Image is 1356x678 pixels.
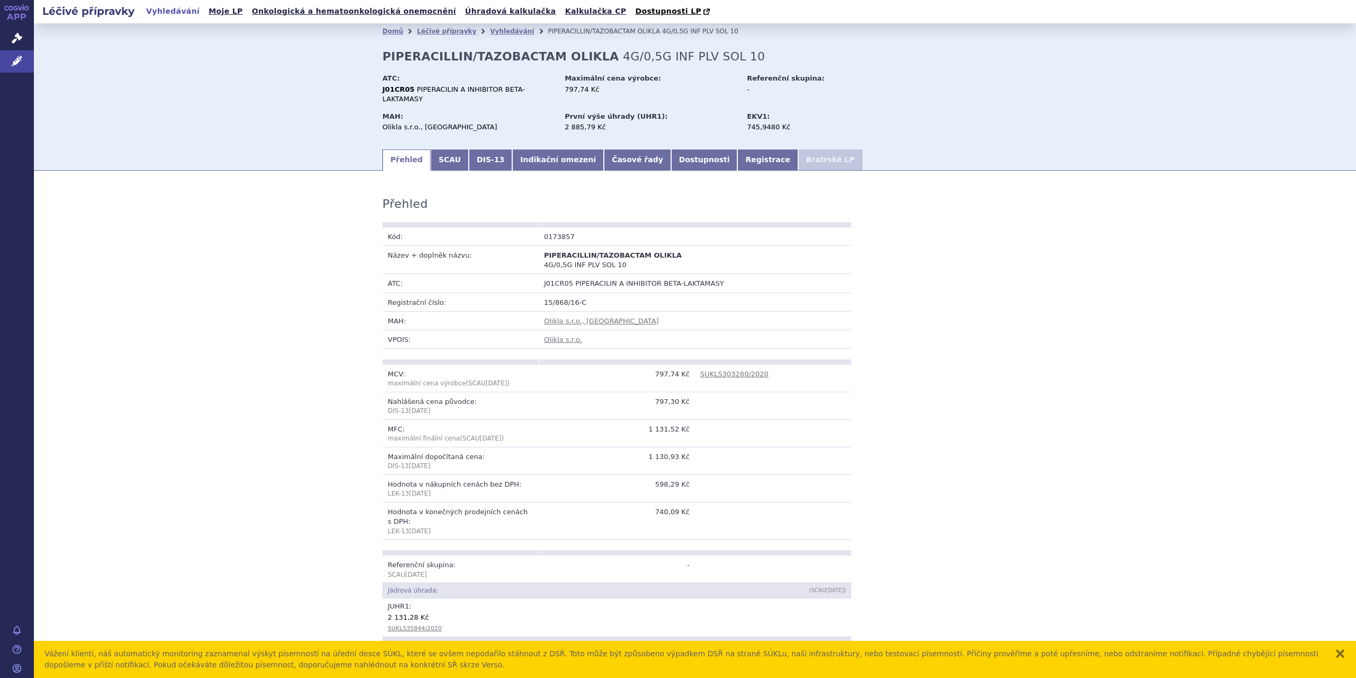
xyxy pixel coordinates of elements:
[382,583,695,598] td: Jádrová úhrada:
[388,527,533,536] p: LEK-13
[382,556,539,583] td: Referenční skupina:
[544,251,682,259] span: PIPERACILLIN/TAZOBACTAM OLIKLA
[382,85,525,103] span: PIPERACILIN A INHIBITOR BETA-LAKTAMASY
[635,7,701,15] span: Dostupnosti LP
[206,4,246,19] a: Moje LP
[405,571,427,578] span: [DATE]
[539,392,695,420] td: 797,30 Kč
[469,149,512,171] a: DIS-13
[382,637,695,653] td: Úhrada:
[512,149,604,171] a: Indikační omezení
[382,227,539,246] td: Kód:
[382,74,400,82] strong: ATC:
[548,28,660,35] span: PIPERACILLIN/TAZOBACTAM OLIKLA
[388,380,510,387] span: (SCAU )
[544,279,573,287] span: J01CR05
[539,293,851,311] td: 15/868/16-C
[565,122,737,132] div: 2 885,79 Kč
[417,28,476,35] a: Léčivé přípravky
[1335,648,1345,659] button: zavřít
[388,570,533,579] p: SCAU
[382,274,539,293] td: ATC:
[671,149,738,171] a: Dostupnosti
[382,475,539,503] td: Hodnota v nákupních cenách bez DPH:
[388,380,466,387] span: maximální cena výrobce
[409,490,431,497] span: [DATE]
[388,489,533,498] p: LEK-13
[462,4,559,19] a: Úhradová kalkulačka
[747,74,824,82] strong: Referenční skupina:
[382,85,415,93] strong: J01CR05
[490,28,534,35] a: Vyhledávání
[431,149,469,171] a: SCAU
[382,447,539,475] td: Maximální dopočítaná cena:
[409,462,431,470] span: [DATE]
[737,149,798,171] a: Registrace
[409,527,431,535] span: [DATE]
[604,149,671,171] a: Časové řady
[565,112,667,120] strong: První výše úhrady (UHR1):
[623,50,765,63] span: 4G/0,5G INF PLV SOL 10
[388,407,533,416] p: DIS-13
[539,365,695,392] td: 797,74 Kč
[382,246,539,274] td: Název + doplněk názvu:
[382,112,403,120] strong: MAH:
[539,420,695,447] td: 1 131,52 Kč
[747,122,866,132] div: 745,9480 Kč
[382,365,539,392] td: MCV:
[382,598,851,637] td: JUHR :
[388,612,846,622] div: 2 131,28 Kč
[382,293,539,311] td: Registrační číslo:
[405,602,409,610] span: 1
[539,447,695,475] td: 1 130,93 Kč
[544,336,582,344] a: Olikla s.r.o.
[632,4,715,19] a: Dostupnosti LP
[486,380,507,387] span: [DATE]
[700,370,769,378] a: SUKLS303280/2020
[539,227,695,246] td: 0173857
[382,149,431,171] a: Přehled
[565,85,737,94] div: 797,74 Kč
[409,407,431,415] span: [DATE]
[747,85,866,94] div: -
[382,330,539,349] td: VPOIS:
[388,462,533,471] p: DIS-13
[539,475,695,503] td: 598,29 Kč
[382,197,428,211] h3: Přehled
[747,112,770,120] strong: EKV1:
[248,4,459,19] a: Onkologická a hematoonkologická onemocnění
[388,625,442,632] a: SUKLS35844/2020
[34,4,143,19] h2: Léčivé přípravky
[565,74,661,82] strong: Maximální cena výrobce:
[826,587,844,593] span: [DATE]
[544,317,659,325] a: Olikla s.r.o., [GEOGRAPHIC_DATA]
[382,122,555,132] div: Olikla s.r.o., [GEOGRAPHIC_DATA]
[388,434,533,443] p: maximální finální cena
[382,311,539,330] td: MAH:
[562,4,630,19] a: Kalkulačka CP
[382,50,619,63] strong: PIPERACILLIN/TAZOBACTAM OLIKLA
[382,28,403,35] a: Domů
[544,261,627,269] span: 4G/0,5G INF PLV SOL 10
[480,435,502,442] span: [DATE]
[382,392,539,420] td: Nahlášená cena původce:
[809,587,846,593] span: (SCAU )
[539,556,695,583] td: -
[382,503,539,540] td: Hodnota v konečných prodejních cenách s DPH:
[662,28,738,35] span: 4G/0,5G INF PLV SOL 10
[143,4,203,19] a: Vyhledávání
[44,648,1324,671] div: Vážení klienti, náš automatický monitoring zaznamenal výskyt písemností na úřední desce SÚKL, kte...
[382,420,539,447] td: MFC:
[575,279,724,287] span: PIPERACILIN A INHIBITOR BETA-LAKTAMASY
[539,503,695,540] td: 740,09 Kč
[460,435,504,442] span: (SCAU )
